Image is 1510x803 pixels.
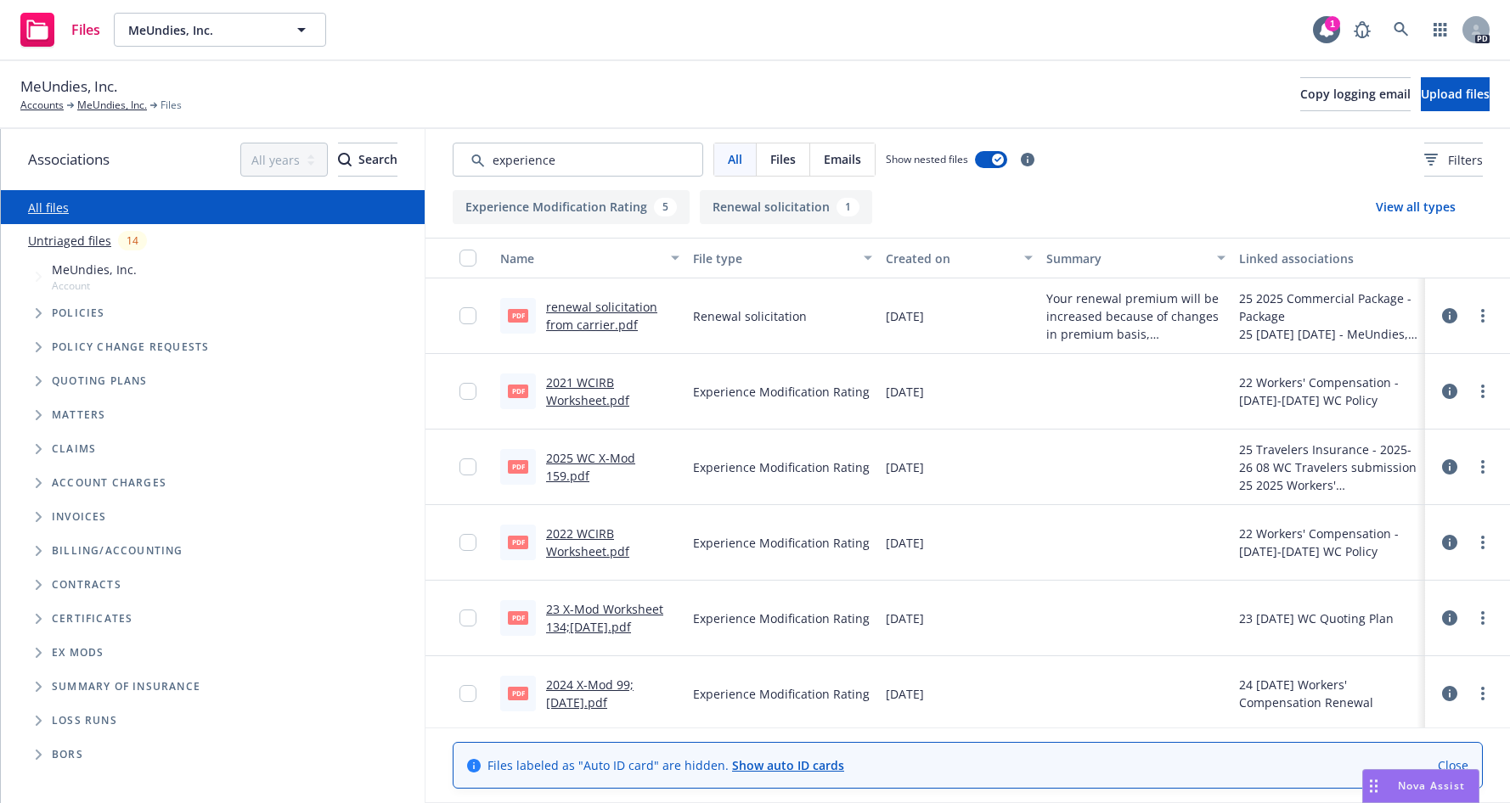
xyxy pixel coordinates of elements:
button: Created on [879,238,1040,278]
span: MeUndies, Inc. [52,261,137,278]
div: 22 Workers' Compensation - [DATE]-[DATE] WC Policy [1239,525,1418,560]
button: Linked associations [1232,238,1425,278]
span: Ex Mods [52,648,104,658]
a: more [1473,306,1493,326]
span: Filters [1448,151,1483,169]
button: Nova Assist [1362,769,1479,803]
input: Toggle Row Selected [459,458,476,475]
span: Files [71,23,100,36]
span: pdf [508,460,528,473]
span: Billing/Accounting [52,546,183,556]
div: 24 [DATE] Workers' Compensation Renewal [1239,676,1418,711]
span: Account [52,278,137,293]
span: Contracts [52,580,121,590]
span: BORs [52,750,83,760]
a: more [1473,381,1493,401]
span: pdf [508,309,528,322]
span: pdf [508,611,528,624]
a: MeUndies, Inc. [77,98,147,113]
span: Filters [1424,151,1483,169]
button: Copy logging email [1300,77,1411,111]
a: Untriaged files [28,232,111,250]
span: Associations [28,149,110,171]
input: Toggle Row Selected [459,534,476,551]
a: more [1473,683,1493,704]
div: 1 [837,198,859,216]
span: [DATE] [886,609,924,627]
button: File type [686,238,879,278]
a: All files [28,199,69,216]
span: Copy logging email [1300,86,1411,102]
span: Policy change requests [52,342,209,352]
a: Switch app [1423,13,1457,47]
div: 25 Travelers Insurance - 2025-26 08 WC Travelers submission [1239,441,1418,476]
span: MeUndies, Inc. [20,76,117,98]
div: 25 [DATE] [DATE] - MeUndies, Inc. - CYB, E&O, PKG, MGT LIAB, CARGO, UMB, FPK, AUTO RENEWAL [1239,325,1418,343]
span: [DATE] [886,685,924,703]
svg: Search [338,153,352,166]
span: Experience Modification Rating [693,534,870,552]
div: Folder Tree Example [1,534,425,772]
div: Created on [886,250,1014,267]
span: Files [770,150,796,168]
span: Policies [52,308,105,318]
button: MeUndies, Inc. [114,13,326,47]
input: Search by keyword... [453,143,703,177]
button: Filters [1424,143,1483,177]
span: MeUndies, Inc. [128,21,275,39]
div: 14 [118,231,147,250]
span: Certificates [52,614,132,624]
div: 25 2025 Workers' Compensation [1239,476,1418,494]
span: Account charges [52,478,166,488]
a: more [1473,608,1493,628]
span: Renewal solicitation [693,307,807,325]
span: Summary of insurance [52,682,200,692]
a: 23 X-Mod Worksheet 134;[DATE].pdf [546,601,663,635]
a: Close [1438,756,1468,774]
button: Renewal solicitation [700,190,872,224]
div: 22 Workers' Compensation - [DATE]-[DATE] WC Policy [1239,373,1418,409]
div: Drag to move [1363,770,1384,802]
div: Name [500,250,661,267]
span: [DATE] [886,383,924,401]
span: Matters [52,410,105,420]
div: 5 [654,198,677,216]
div: 1 [1325,13,1340,28]
a: more [1473,532,1493,553]
a: Files [14,6,107,53]
span: Upload files [1421,86,1490,102]
span: Experience Modification Rating [693,458,870,476]
div: Search [338,143,397,176]
span: Experience Modification Rating [693,685,870,703]
input: Toggle Row Selected [459,609,476,626]
span: pdf [508,536,528,548]
span: Experience Modification Rating [693,609,870,627]
button: Summary [1040,238,1232,278]
a: 2022 WCIRB Worksheet.pdf [546,525,629,559]
span: Your renewal premium will be increased because of changes in premium basis, classifications, cove... [1046,289,1225,343]
a: Search [1384,13,1418,47]
div: Summary [1046,250,1207,267]
span: Emails [824,150,861,168]
span: [DATE] [886,458,924,476]
button: Experience Modification Rating [453,190,690,224]
input: Toggle Row Selected [459,383,476,400]
div: Linked associations [1239,250,1418,267]
button: SearchSearch [338,143,397,177]
a: 2021 WCIRB Worksheet.pdf [546,374,629,408]
a: more [1473,457,1493,477]
span: pdf [508,687,528,699]
a: renewal solicitation from carrier.pdf [546,299,657,333]
a: Accounts [20,98,64,113]
a: Report a Bug [1345,13,1379,47]
span: Show nested files [886,152,968,166]
span: [DATE] [886,534,924,552]
span: [DATE] [886,307,924,325]
span: Loss Runs [52,716,117,726]
span: Files [161,98,182,113]
a: 2025 WC X-Mod 159.pdf [546,450,635,484]
span: Invoices [52,512,107,522]
span: Nova Assist [1398,778,1465,793]
input: Toggle Row Selected [459,685,476,702]
div: Tree Example [1,257,425,534]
